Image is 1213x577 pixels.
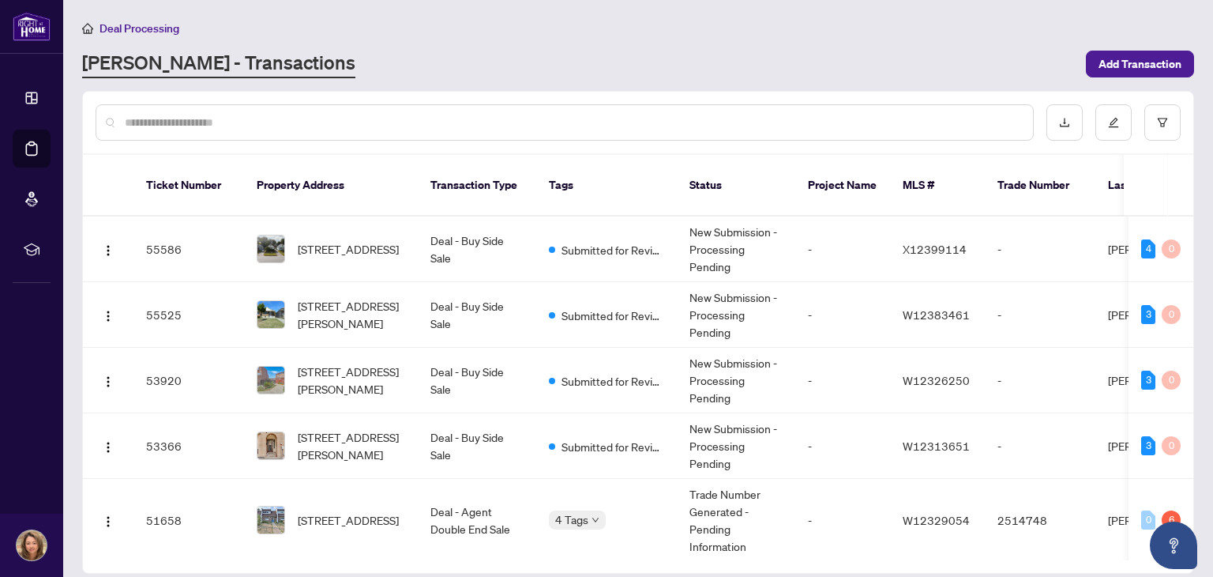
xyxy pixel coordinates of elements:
img: Logo [102,244,115,257]
img: Logo [102,375,115,388]
div: 3 [1141,436,1155,455]
span: edit [1108,117,1119,128]
button: Logo [96,302,121,327]
td: - [985,217,1095,282]
span: [STREET_ADDRESS][PERSON_NAME] [298,363,405,398]
td: New Submission - Processing Pending [677,413,795,479]
img: thumbnail-img [257,236,284,262]
th: Property Address [244,155,418,217]
button: Add Transaction [1086,51,1194,77]
img: logo [13,12,51,41]
td: Deal - Buy Side Sale [418,217,536,282]
td: 55586 [133,217,244,282]
div: 3 [1141,371,1155,390]
div: 0 [1162,436,1181,455]
span: download [1059,117,1070,128]
button: Open asap [1150,522,1197,569]
div: 6 [1162,511,1181,530]
td: - [795,348,890,413]
span: [STREET_ADDRESS][PERSON_NAME] [298,428,405,463]
td: Deal - Buy Side Sale [418,282,536,348]
td: - [795,282,890,348]
img: thumbnail-img [257,301,284,328]
td: Deal - Buy Side Sale [418,348,536,413]
td: - [985,348,1095,413]
button: filter [1144,104,1181,141]
button: Logo [96,507,121,533]
span: W12329054 [903,513,970,527]
td: Trade Number Generated - Pending Information [677,479,795,562]
th: Transaction Type [418,155,536,217]
span: [STREET_ADDRESS] [298,240,399,258]
button: Logo [96,368,121,393]
button: Logo [96,433,121,458]
th: MLS # [890,155,985,217]
span: down [591,516,599,524]
td: 53920 [133,348,244,413]
button: download [1046,104,1083,141]
img: Logo [102,310,115,322]
span: 4 Tags [555,511,588,529]
img: Logo [102,441,115,454]
td: New Submission - Processing Pending [677,348,795,413]
td: - [985,413,1095,479]
span: Submitted for Review [561,372,664,390]
td: 51658 [133,479,244,562]
span: home [82,23,93,34]
td: Deal - Agent Double End Sale [418,479,536,562]
div: 4 [1141,239,1155,258]
td: Deal - Buy Side Sale [418,413,536,479]
td: 53366 [133,413,244,479]
span: W12326250 [903,373,970,387]
span: Add Transaction [1098,51,1181,77]
th: Project Name [795,155,890,217]
td: - [795,479,890,562]
img: thumbnail-img [257,367,284,394]
span: Submitted for Review [561,438,664,455]
span: filter [1157,117,1168,128]
td: - [795,217,890,282]
span: W12313651 [903,439,970,453]
div: 0 [1162,371,1181,390]
td: - [985,282,1095,348]
th: Status [677,155,795,217]
a: [PERSON_NAME] - Transactions [82,50,355,78]
th: Ticket Number [133,155,244,217]
td: New Submission - Processing Pending [677,217,795,282]
img: Profile Icon [17,530,47,560]
td: 2514748 [985,479,1095,562]
span: X12399114 [903,242,967,256]
th: Trade Number [985,155,1095,217]
span: Submitted for Review [561,241,664,258]
div: 3 [1141,305,1155,324]
div: 0 [1162,239,1181,258]
td: 55525 [133,282,244,348]
span: Deal Processing [100,21,179,36]
th: Tags [536,155,677,217]
span: [STREET_ADDRESS][PERSON_NAME] [298,297,405,332]
img: Logo [102,515,115,528]
div: 0 [1141,511,1155,530]
button: edit [1095,104,1132,141]
span: [STREET_ADDRESS] [298,511,399,529]
button: Logo [96,236,121,262]
span: Submitted for Review [561,307,664,324]
td: New Submission - Processing Pending [677,282,795,348]
div: 0 [1162,305,1181,324]
img: thumbnail-img [257,432,284,459]
img: thumbnail-img [257,507,284,534]
td: - [795,413,890,479]
span: W12383461 [903,307,970,322]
